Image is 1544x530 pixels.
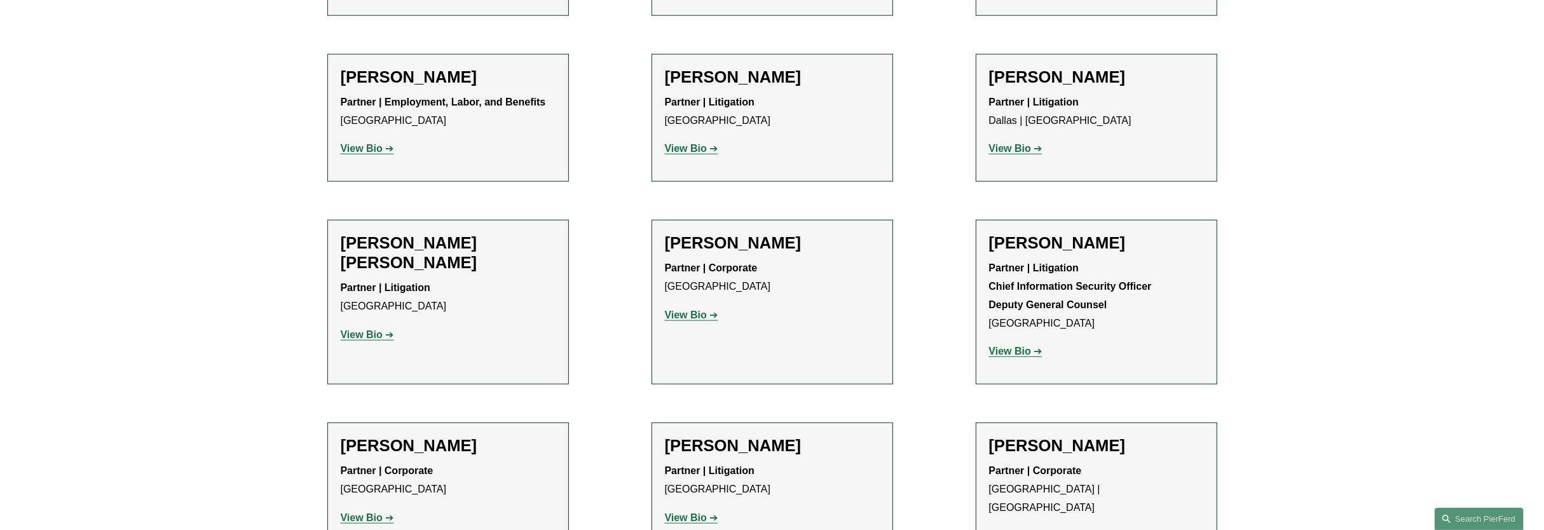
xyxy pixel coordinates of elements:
a: View Bio [989,346,1042,357]
h2: [PERSON_NAME] [341,436,556,456]
a: View Bio [665,143,718,154]
strong: View Bio [665,512,707,523]
strong: Partner | Litigation [989,262,1079,273]
strong: Chief Information Security Officer Deputy General Counsel [989,281,1152,310]
h2: [PERSON_NAME] [341,67,556,87]
a: Search this site [1435,508,1524,530]
h2: [PERSON_NAME] [989,67,1204,87]
strong: Partner | Litigation [341,282,430,293]
p: [GEOGRAPHIC_DATA] [341,279,556,316]
strong: Partner | Litigation [989,97,1079,107]
p: Dallas | [GEOGRAPHIC_DATA] [989,93,1204,130]
a: View Bio [341,329,394,340]
strong: View Bio [989,346,1031,357]
p: [GEOGRAPHIC_DATA] [341,93,556,130]
strong: View Bio [341,143,383,154]
strong: View Bio [341,512,383,523]
h2: [PERSON_NAME] [665,233,880,253]
strong: Partner | Litigation [665,97,755,107]
strong: Partner | Corporate [989,465,1082,476]
a: View Bio [989,143,1042,154]
p: [GEOGRAPHIC_DATA] [989,259,1204,332]
a: View Bio [341,512,394,523]
strong: Partner | Corporate [341,465,434,476]
strong: View Bio [341,329,383,340]
strong: Partner | Litigation [665,465,755,476]
a: View Bio [341,143,394,154]
strong: View Bio [665,143,707,154]
strong: Partner | Corporate [665,262,758,273]
strong: View Bio [989,143,1031,154]
p: [GEOGRAPHIC_DATA] [665,259,880,296]
strong: View Bio [665,309,707,320]
h2: [PERSON_NAME] [665,67,880,87]
a: View Bio [665,309,718,320]
h2: [PERSON_NAME] [989,436,1204,456]
h2: [PERSON_NAME] [665,436,880,456]
p: [GEOGRAPHIC_DATA] [341,462,556,499]
p: [GEOGRAPHIC_DATA] [665,93,880,130]
h2: [PERSON_NAME] [989,233,1204,253]
a: View Bio [665,512,718,523]
p: [GEOGRAPHIC_DATA] [665,462,880,499]
strong: Partner | Employment, Labor, and Benefits [341,97,546,107]
h2: [PERSON_NAME] [PERSON_NAME] [341,233,556,273]
p: [GEOGRAPHIC_DATA] | [GEOGRAPHIC_DATA] [989,462,1204,517]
